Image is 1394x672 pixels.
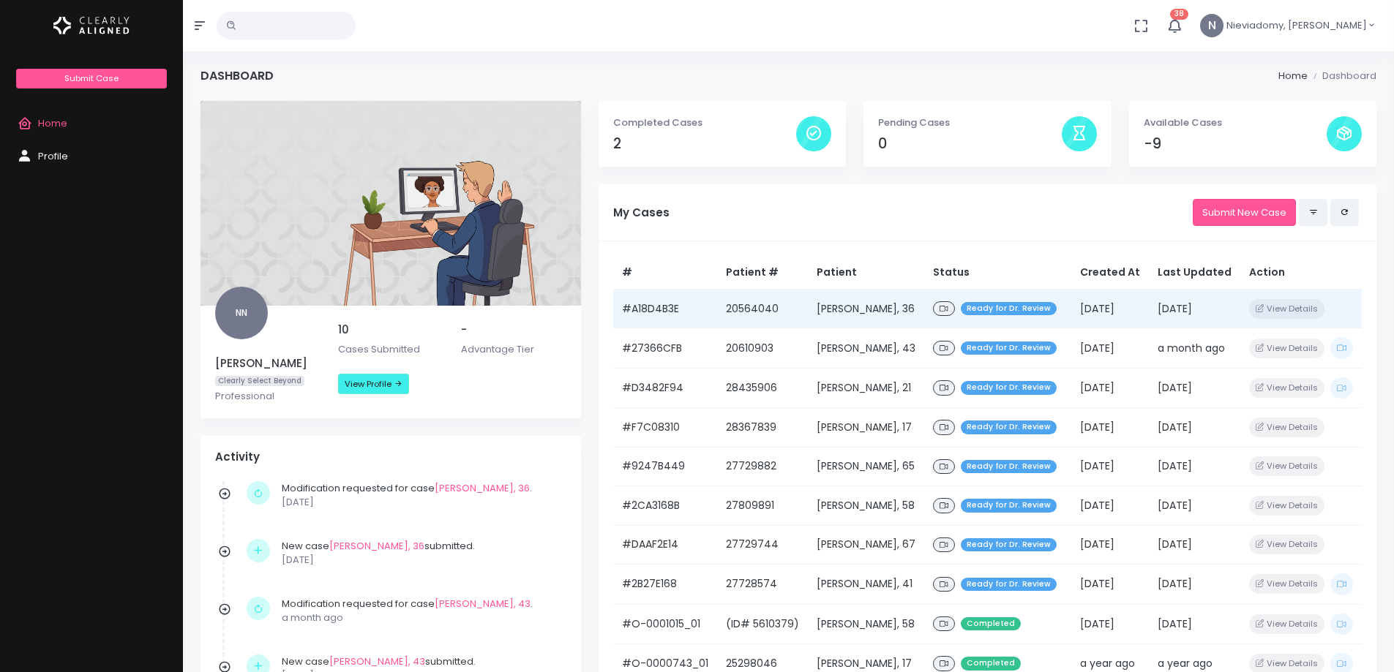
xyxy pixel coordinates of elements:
[215,287,268,339] span: NN
[717,256,808,290] th: Patient #
[1193,199,1296,226] a: Submit New Case
[282,539,559,567] div: New case submitted.
[1249,418,1324,437] button: View Details
[1149,486,1240,526] td: [DATE]
[53,10,130,41] img: Logo Horizontal
[282,553,559,567] p: [DATE]
[1149,368,1240,407] td: [DATE]
[808,328,924,368] td: [PERSON_NAME], 43
[1071,525,1149,565] td: [DATE]
[613,486,717,526] td: #2CA3168B
[878,135,1061,152] h4: 0
[613,565,717,604] td: #2B27E168
[717,604,808,643] td: (ID# 5610379)
[717,408,808,448] td: 28367839
[201,69,274,83] h4: Dashboard
[924,256,1071,290] th: Status
[1071,256,1149,290] th: Created At
[282,495,559,510] p: [DATE]
[1149,328,1240,368] td: a month ago
[1149,256,1240,290] th: Last Updated
[1149,289,1240,328] td: [DATE]
[1240,256,1362,290] th: Action
[1071,408,1149,448] td: [DATE]
[1249,614,1324,634] button: View Details
[1144,135,1327,152] h4: -9
[64,72,119,84] span: Submit Case
[1149,604,1240,643] td: [DATE]
[461,342,566,357] p: Advantage Tier
[282,481,559,510] div: Modification requested for case .
[613,604,717,643] td: #O-0001015_01
[717,565,808,604] td: 27728574
[717,289,808,328] td: 20564040
[1249,496,1324,516] button: View Details
[808,604,924,643] td: [PERSON_NAME], 58
[1308,69,1376,83] li: Dashboard
[1071,328,1149,368] td: [DATE]
[961,302,1057,316] span: Ready for Dr. Review
[961,341,1057,355] span: Ready for Dr. Review
[1149,447,1240,486] td: [DATE]
[961,538,1057,552] span: Ready for Dr. Review
[808,256,924,290] th: Patient
[961,617,1021,631] span: Completed
[38,116,67,130] span: Home
[1071,486,1149,526] td: [DATE]
[717,447,808,486] td: 27729882
[717,328,808,368] td: 20610903
[215,450,566,464] h4: Activity
[961,578,1057,592] span: Ready for Dr. Review
[1200,14,1224,37] span: N
[808,408,924,448] td: [PERSON_NAME], 17
[215,357,321,370] h5: [PERSON_NAME]
[282,611,559,625] p: a month ago
[613,368,717,407] td: #D3482F94
[215,389,321,404] p: Professional
[613,289,717,328] td: #A18D4B3E
[1249,378,1324,398] button: View Details
[1071,604,1149,643] td: [DATE]
[961,499,1057,513] span: Ready for Dr. Review
[1071,565,1149,604] td: [DATE]
[961,657,1021,671] span: Completed
[329,654,425,668] a: [PERSON_NAME], 43
[435,597,531,611] a: [PERSON_NAME], 43
[1071,447,1149,486] td: [DATE]
[1226,18,1367,33] span: Nieviadomy, [PERSON_NAME]
[16,69,166,88] a: Submit Case
[613,256,717,290] th: #
[1149,565,1240,604] td: [DATE]
[1071,368,1149,407] td: [DATE]
[613,116,796,130] p: Completed Cases
[1149,525,1240,565] td: [DATE]
[613,525,717,565] td: #DAAF2E14
[961,420,1057,434] span: Ready for Dr. Review
[1149,408,1240,448] td: [DATE]
[1249,339,1324,358] button: View Details
[613,328,717,368] td: #27366CFB
[1249,299,1324,319] button: View Details
[1144,116,1327,130] p: Available Cases
[215,376,304,387] span: Clearly Select Beyond
[1249,535,1324,554] button: View Details
[961,381,1057,395] span: Ready for Dr. Review
[282,597,559,625] div: Modification requested for case .
[613,206,1193,219] h5: My Cases
[808,486,924,526] td: [PERSON_NAME], 58
[717,525,808,565] td: 27729744
[338,374,409,394] a: View Profile
[613,447,717,486] td: #9247B449
[613,408,717,448] td: #F7C08310
[461,323,566,336] h5: -
[808,447,924,486] td: [PERSON_NAME], 65
[329,539,424,553] a: [PERSON_NAME], 36
[1071,289,1149,328] td: [DATE]
[338,323,443,336] h5: 10
[1170,9,1188,20] span: 38
[808,289,924,328] td: [PERSON_NAME], 36
[1249,574,1324,594] button: View Details
[613,135,796,152] h4: 2
[38,149,68,163] span: Profile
